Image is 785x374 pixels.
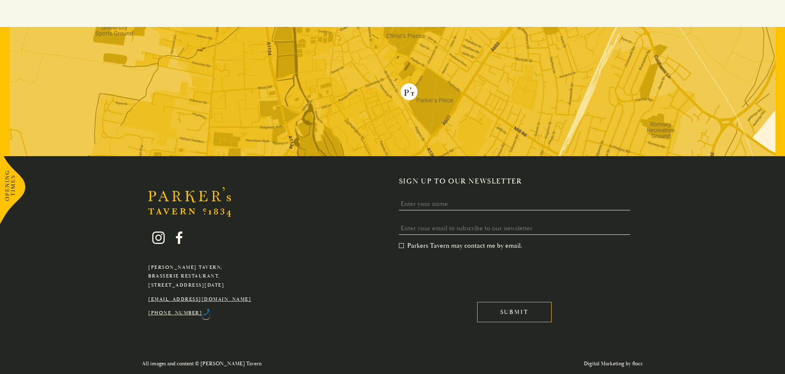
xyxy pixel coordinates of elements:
[203,309,210,316] img: hfpfyWBK5wQHBAGPgDf9c6qAYOxxMAAAAASUVORK5CYII=
[10,27,775,156] img: map
[142,359,262,369] p: All images and content © [PERSON_NAME] Tavern
[399,198,630,210] input: Enter your name
[399,256,525,289] iframe: reCAPTCHA
[399,222,630,235] input: Enter your email to subscribe to our newsletter
[584,360,643,367] a: Digital Marketing by flocc
[148,296,251,302] a: [EMAIL_ADDRESS][DOMAIN_NAME]
[148,263,251,290] p: [PERSON_NAME] Tavern, Brasserie Restaurant, [STREET_ADDRESS][DATE]
[477,302,552,322] input: Submit
[148,310,202,316] a: [PHONE_NUMBER]
[399,241,522,250] label: Parkers Tavern may contact me by email.
[202,309,210,319] div: Call: +44 (0) 1223 60 62 66
[399,177,637,186] h2: Sign up to our newsletter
